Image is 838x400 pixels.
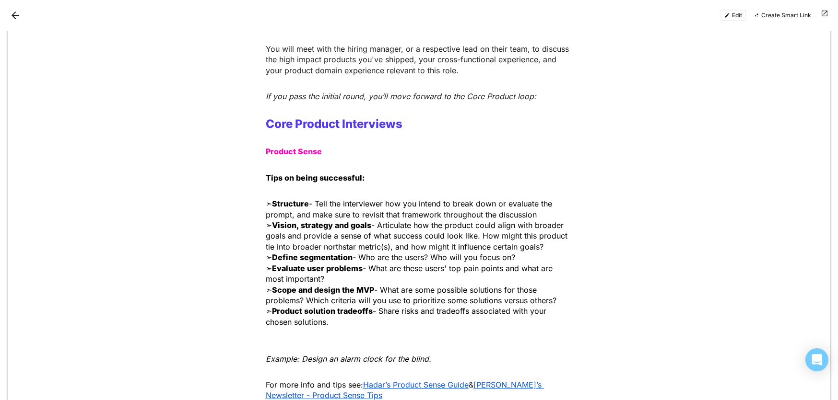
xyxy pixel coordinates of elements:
span: For more info and tips see: [266,380,363,389]
p: You will meet with the hiring manager, or a respective lead on their team, to discuss the high im... [266,44,573,76]
span: - Share risks and tradeoffs associated with your chosen solutions. [266,306,549,326]
strong: Structure [272,199,309,208]
em: Example: Design an alarm clock for the blind. [266,354,431,364]
button: Back [8,8,23,23]
strong: Define segmentation [272,252,353,262]
strong: Vision, strategy and goals [272,220,371,230]
strong: Product Sense [266,147,322,156]
strong: Scope and design the MVP [272,285,374,295]
strong: Tips on being successful: [266,173,365,183]
span: - Who are the users? Who will you focus on? [272,252,515,262]
a: Hadar’s Product Sense Guide [363,380,469,389]
span: & [469,380,473,389]
button: Edit [720,10,746,21]
strong: Product solution tradeoffs [272,306,373,316]
span: - What are these users' top pain points and what are most important? [266,263,555,284]
div: Open Intercom Messenger [805,348,828,371]
button: Create Smart Link [750,10,815,21]
span: - Tell the interviewer how you intend to break down or evaluate the prompt, and make sure to revi... [266,199,555,219]
p: ➣ ➣ ➣ ➣ ➣ ➣ [266,198,573,338]
span: - What are some possible solutions for those problems? Which criteria will you use to prioritize ... [266,285,556,305]
strong: Core Product Interviews [266,117,402,131]
a: [PERSON_NAME]’s Newsletter - Product Sense Tips [266,380,544,400]
span: - Articulate how the product could align with broader goals and provide a sense of what success c... [266,220,570,251]
strong: Evaluate user problems [272,263,363,273]
em: If you pass the initial round, you’ll move forward to the Core Product loop: [266,91,536,101]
